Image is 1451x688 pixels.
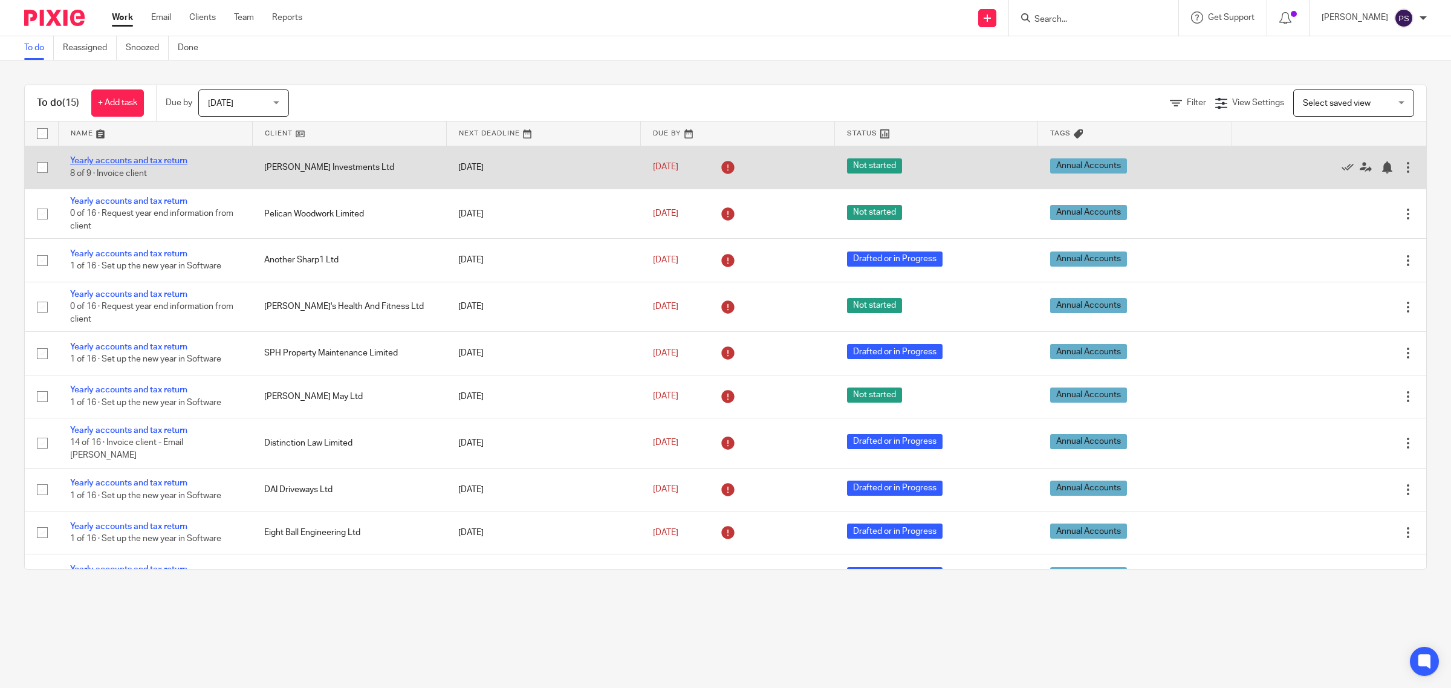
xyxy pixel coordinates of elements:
p: Due by [166,97,192,109]
a: Done [178,36,207,60]
span: Not started [847,205,902,220]
td: Another Sharp1 Ltd [252,239,446,282]
td: [DATE] [446,468,640,511]
span: Tags [1050,130,1071,137]
span: (15) [62,98,79,108]
span: [DATE] [653,302,678,311]
span: Annual Accounts [1050,388,1127,403]
a: Clients [189,11,216,24]
a: Reassigned [63,36,117,60]
span: Annual Accounts [1050,524,1127,539]
h1: To do [37,97,79,109]
span: Filter [1187,99,1206,107]
span: 1 of 16 · Set up the new year in Software [70,398,221,407]
td: DAI Driveways Ltd [252,468,446,511]
td: [DATE] [446,554,640,597]
span: 1 of 16 · Set up the new year in Software [70,262,221,271]
span: Not started [847,158,902,174]
td: [DATE] [446,189,640,238]
a: Team [234,11,254,24]
a: Yearly accounts and tax return [70,426,187,435]
span: Annual Accounts [1050,205,1127,220]
td: [DATE] [446,511,640,554]
span: View Settings [1232,99,1284,107]
img: svg%3E [1394,8,1414,28]
a: Mark as done [1342,161,1360,174]
span: [DATE] [653,439,678,447]
input: Search [1033,15,1142,25]
td: [PERSON_NAME] Investments Ltd [252,146,446,189]
span: Not started [847,388,902,403]
span: 1 of 16 · Set up the new year in Software [70,492,221,500]
span: Drafted or in Progress [847,524,943,539]
span: Annual Accounts [1050,434,1127,449]
span: Drafted or in Progress [847,344,943,359]
span: [DATE] [653,256,678,264]
a: Yearly accounts and tax return [70,343,187,351]
a: Yearly accounts and tax return [70,386,187,394]
td: SPH Property Maintenance Limited [252,332,446,375]
p: [PERSON_NAME] [1322,11,1388,24]
span: [DATE] [653,528,678,537]
td: [DATE] [446,146,640,189]
a: + Add task [91,89,144,117]
span: 1 of 16 · Set up the new year in Software [70,355,221,364]
a: Yearly accounts and tax return [70,250,187,258]
td: [DATE] [446,375,640,418]
td: Distinction Law Limited [252,418,446,468]
span: Get Support [1208,13,1255,22]
td: [DATE] [446,282,640,331]
td: [DATE] [446,239,640,282]
td: [DATE] [446,418,640,468]
span: 1 of 16 · Set up the new year in Software [70,534,221,543]
span: Drafted or in Progress [847,252,943,267]
span: Drafted or in Progress [847,434,943,449]
td: Magic Wholesale Ltd [252,554,446,597]
span: Drafted or in Progress [847,567,943,582]
a: Work [112,11,133,24]
span: Annual Accounts [1050,158,1127,174]
span: Annual Accounts [1050,344,1127,359]
td: [PERSON_NAME]'s Health And Fitness Ltd [252,282,446,331]
a: Reports [272,11,302,24]
span: [DATE] [653,392,678,401]
a: Yearly accounts and tax return [70,522,187,531]
span: Drafted or in Progress [847,481,943,496]
a: Yearly accounts and tax return [70,197,187,206]
a: To do [24,36,54,60]
span: Annual Accounts [1050,481,1127,496]
span: [DATE] [208,99,233,108]
span: Annual Accounts [1050,298,1127,313]
td: [DATE] [446,332,640,375]
span: [DATE] [653,349,678,357]
a: Yearly accounts and tax return [70,565,187,574]
img: Pixie [24,10,85,26]
a: Yearly accounts and tax return [70,157,187,165]
span: Annual Accounts [1050,252,1127,267]
span: [DATE] [653,209,678,218]
td: [PERSON_NAME] May Ltd [252,375,446,418]
a: Yearly accounts and tax return [70,290,187,299]
td: Eight Ball Engineering Ltd [252,511,446,554]
span: Select saved view [1303,99,1371,108]
span: 8 of 9 · Invoice client [70,169,147,178]
a: Yearly accounts and tax return [70,479,187,487]
span: Annual Accounts [1050,567,1127,582]
a: Snoozed [126,36,169,60]
span: 0 of 16 · Request year end information from client [70,210,233,231]
span: 14 of 16 · Invoice client - Email [PERSON_NAME] [70,439,183,460]
td: Pelican Woodwork Limited [252,189,446,238]
a: Email [151,11,171,24]
span: Not started [847,298,902,313]
span: 0 of 16 · Request year end information from client [70,302,233,323]
span: [DATE] [653,485,678,494]
span: [DATE] [653,163,678,172]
